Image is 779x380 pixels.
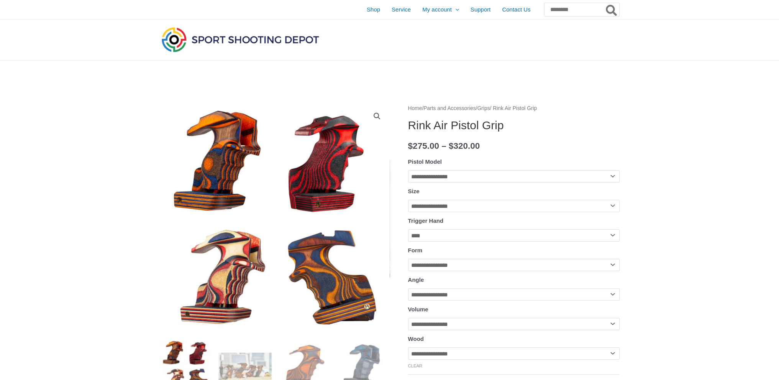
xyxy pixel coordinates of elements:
span: $ [449,141,454,151]
a: View full-screen image gallery [370,109,384,123]
label: Trigger Hand [408,217,444,224]
a: Parts and Accessories [423,105,476,111]
span: $ [408,141,413,151]
a: Grips [477,105,490,111]
label: Wood [408,336,424,342]
nav: Breadcrumb [408,104,620,114]
label: Pistol Model [408,158,442,165]
a: Clear options [408,364,423,368]
label: Size [408,188,420,194]
button: Search [604,3,619,16]
bdi: 320.00 [449,141,480,151]
label: Form [408,247,423,253]
label: Angle [408,276,424,283]
h1: Rink Air Pistol Grip [408,118,620,132]
a: Home [408,105,422,111]
label: Volume [408,306,428,313]
bdi: 275.00 [408,141,439,151]
span: – [441,141,446,151]
img: Sport Shooting Depot [160,25,321,54]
